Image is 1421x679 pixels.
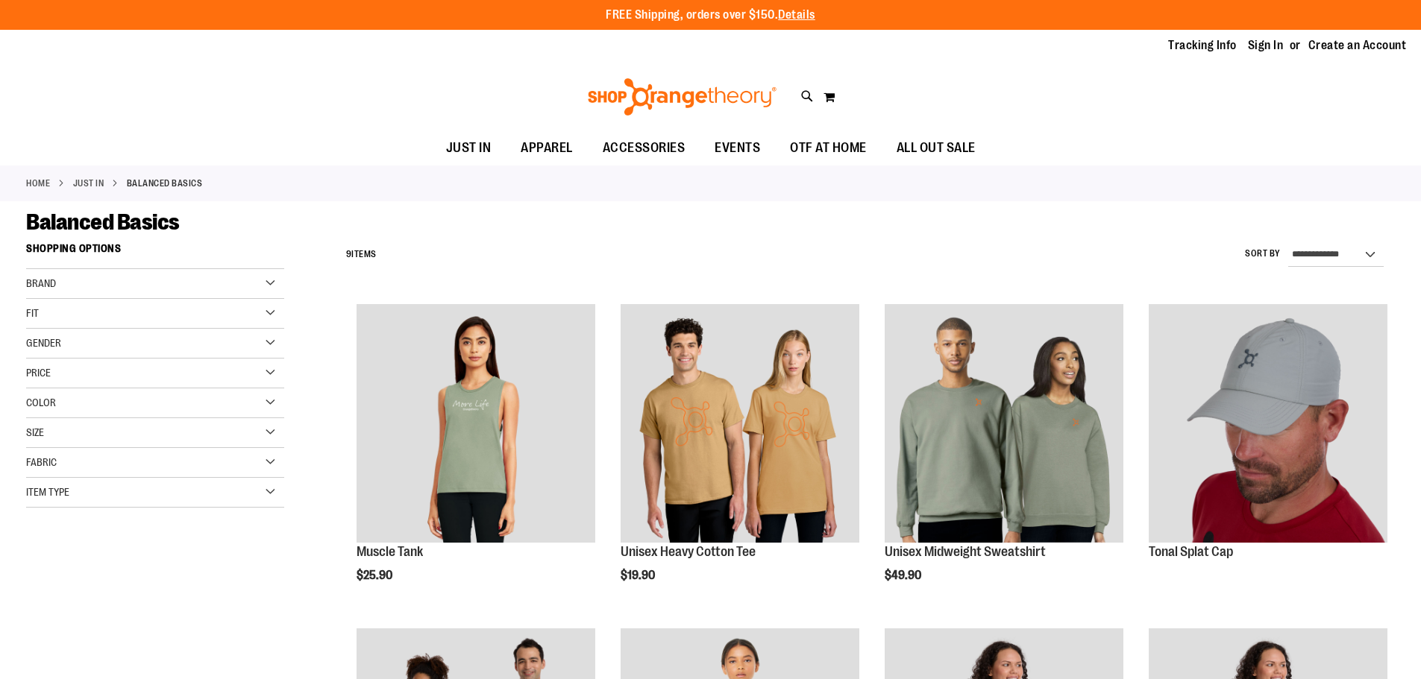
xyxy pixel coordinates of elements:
p: FREE Shipping, orders over $150. [606,7,815,24]
img: Product image for Grey Tonal Splat Cap [1149,304,1387,543]
span: Size [26,426,44,438]
a: Product image for Grey Tonal Splat Cap [1149,304,1387,545]
label: Sort By [1245,247,1281,260]
span: Balanced Basics [26,209,180,235]
a: Home [26,177,50,190]
span: Brand [26,277,56,289]
span: 9 [346,249,352,259]
img: Shop Orangetheory [586,78,779,116]
img: Unisex Heavy Cotton Tee [621,304,859,543]
span: JUST IN [446,131,492,165]
span: Color [26,397,56,408]
span: Gender [26,337,61,349]
div: product [613,297,867,620]
a: Unisex Midweight Sweatshirt [885,544,1046,559]
a: Sign In [1248,37,1284,54]
strong: Shopping Options [26,236,284,269]
a: Details [778,8,815,22]
span: EVENTS [715,131,760,165]
a: JUST IN [73,177,104,190]
span: Fit [26,307,39,319]
div: product [349,297,603,620]
span: $49.90 [885,569,923,582]
span: ACCESSORIES [603,131,686,165]
a: Muscle Tank [357,304,595,545]
a: Muscle Tank [357,544,423,559]
div: product [877,297,1131,620]
a: Unisex Midweight Sweatshirt [885,304,1123,545]
span: Price [26,367,51,379]
a: Tracking Info [1168,37,1237,54]
span: Fabric [26,456,57,468]
strong: Balanced Basics [127,177,203,190]
span: $19.90 [621,569,657,582]
span: APPAREL [521,131,573,165]
span: Item Type [26,486,69,498]
img: Unisex Midweight Sweatshirt [885,304,1123,543]
a: Create an Account [1308,37,1407,54]
a: Unisex Heavy Cotton Tee [621,304,859,545]
span: $25.90 [357,569,395,582]
span: ALL OUT SALE [897,131,976,165]
div: product [1141,297,1395,583]
h2: Items [346,243,377,266]
a: Tonal Splat Cap [1149,544,1233,559]
span: OTF AT HOME [790,131,867,165]
img: Muscle Tank [357,304,595,543]
a: Unisex Heavy Cotton Tee [621,544,756,559]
